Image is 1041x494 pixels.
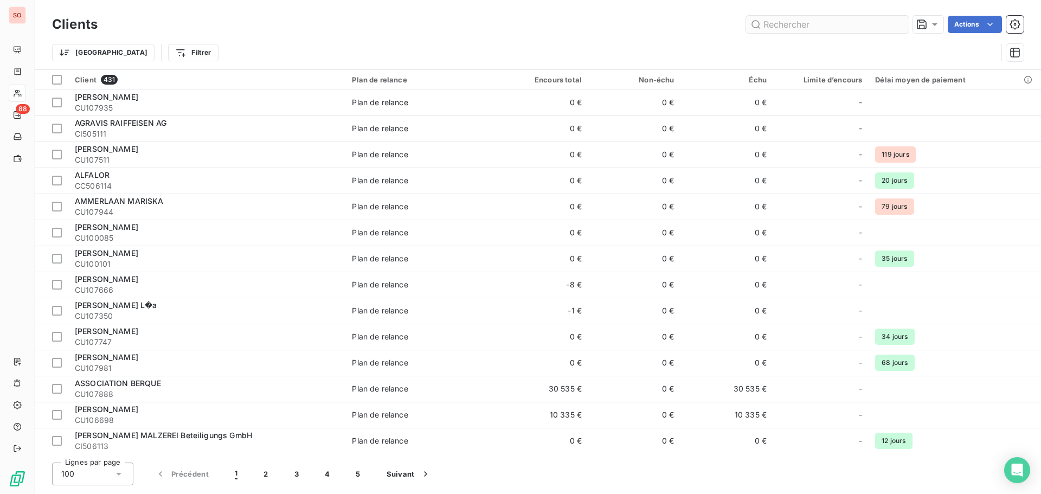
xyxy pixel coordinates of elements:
td: 0 € [588,246,680,272]
div: Open Intercom Messenger [1004,457,1030,483]
div: Plan de relance [352,357,408,368]
td: 0 € [680,272,773,298]
td: 0 € [680,350,773,376]
span: - [859,279,862,290]
span: - [859,357,862,368]
td: 0 € [588,428,680,454]
span: - [859,383,862,394]
span: Client [75,75,97,84]
span: - [859,435,862,446]
div: Plan de relance [352,123,408,134]
span: [PERSON_NAME] L�a [75,300,157,310]
span: 100 [61,469,74,479]
div: Plan de relance [352,97,408,108]
span: 119 jours [875,146,915,163]
td: 10 335 € [680,402,773,428]
div: Plan de relance [352,253,408,264]
span: 1 [235,469,237,479]
td: 0 € [496,89,588,116]
div: Limite d’encours [780,75,862,84]
button: 1 [222,463,250,485]
td: 0 € [496,324,588,350]
td: 0 € [680,142,773,168]
div: Plan de relance [352,149,408,160]
div: Plan de relance [352,75,489,84]
span: CU107935 [75,102,339,113]
td: 0 € [588,324,680,350]
span: 88 [16,104,30,114]
td: 0 € [680,428,773,454]
td: 0 € [680,246,773,272]
span: ASSOCIATION BERQUE [75,378,161,388]
span: 34 jours [875,329,914,345]
span: CC506114 [75,181,339,191]
div: Non-échu [595,75,674,84]
td: 0 € [588,376,680,402]
span: - [859,175,862,186]
div: Délai moyen de paiement [875,75,1034,84]
td: 0 € [496,168,588,194]
span: CU106698 [75,415,339,426]
span: CU100085 [75,233,339,243]
span: CU100101 [75,259,339,270]
div: SO [9,7,26,24]
td: 0 € [680,116,773,142]
span: 12 jours [875,433,912,449]
span: CU107944 [75,207,339,217]
div: Plan de relance [352,383,408,394]
div: Encours total [503,75,582,84]
span: - [859,305,862,316]
span: [PERSON_NAME] [75,92,138,101]
button: 4 [312,463,343,485]
div: Échu [687,75,766,84]
span: - [859,409,862,420]
td: 0 € [680,168,773,194]
td: 30 535 € [680,376,773,402]
td: 0 € [588,194,680,220]
button: 3 [281,463,312,485]
span: 79 jours [875,198,914,215]
span: CU107666 [75,285,339,296]
span: 20 jours [875,172,914,189]
button: Suivant [374,463,444,485]
td: 0 € [588,220,680,246]
td: 0 € [588,298,680,324]
td: 0 € [496,350,588,376]
span: [PERSON_NAME] [75,326,138,336]
span: 35 jours [875,251,914,267]
span: ALFALOR [75,170,110,179]
button: Actions [948,16,1002,33]
td: 0 € [588,89,680,116]
span: - [859,253,862,264]
span: - [859,123,862,134]
span: CI506113 [75,441,339,452]
div: Plan de relance [352,435,408,446]
td: 10 335 € [496,402,588,428]
span: CU107511 [75,155,339,165]
div: Plan de relance [352,201,408,212]
td: -1 € [496,298,588,324]
button: Filtrer [168,44,218,61]
span: CU107888 [75,389,339,400]
td: -8 € [496,272,588,298]
button: Précédent [142,463,222,485]
td: 0 € [496,428,588,454]
span: - [859,97,862,108]
td: 0 € [680,89,773,116]
div: Plan de relance [352,409,408,420]
span: CU107981 [75,363,339,374]
button: 5 [343,463,373,485]
td: 0 € [496,142,588,168]
h3: Clients [52,15,98,34]
span: [PERSON_NAME] MALZEREI Beteiligungs GmbH [75,431,252,440]
span: CU107747 [75,337,339,348]
a: 88 [9,106,25,124]
span: [PERSON_NAME] [75,405,138,414]
td: 0 € [588,142,680,168]
img: Logo LeanPay [9,470,26,487]
td: 0 € [588,402,680,428]
td: 0 € [588,116,680,142]
span: - [859,331,862,342]
span: AGRAVIS RAIFFEISEN AG [75,118,166,127]
span: [PERSON_NAME] [75,222,138,232]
